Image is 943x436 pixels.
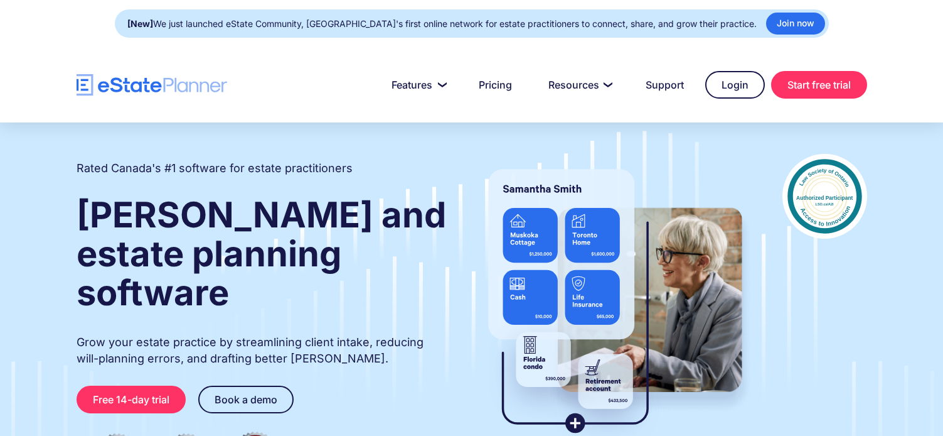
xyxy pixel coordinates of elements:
[77,160,353,177] h2: Rated Canada's #1 software for estate practitioners
[771,71,867,99] a: Start free trial
[533,72,624,97] a: Resources
[376,72,457,97] a: Features
[766,13,825,35] a: Join now
[77,74,227,96] a: home
[77,386,186,413] a: Free 14-day trial
[705,71,765,99] a: Login
[127,18,153,29] strong: [New]
[631,72,699,97] a: Support
[77,193,446,314] strong: [PERSON_NAME] and estate planning software
[77,334,448,367] p: Grow your estate practice by streamlining client intake, reducing will-planning errors, and draft...
[127,15,757,33] div: We just launched eState Community, [GEOGRAPHIC_DATA]'s first online network for estate practition...
[464,72,527,97] a: Pricing
[198,386,294,413] a: Book a demo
